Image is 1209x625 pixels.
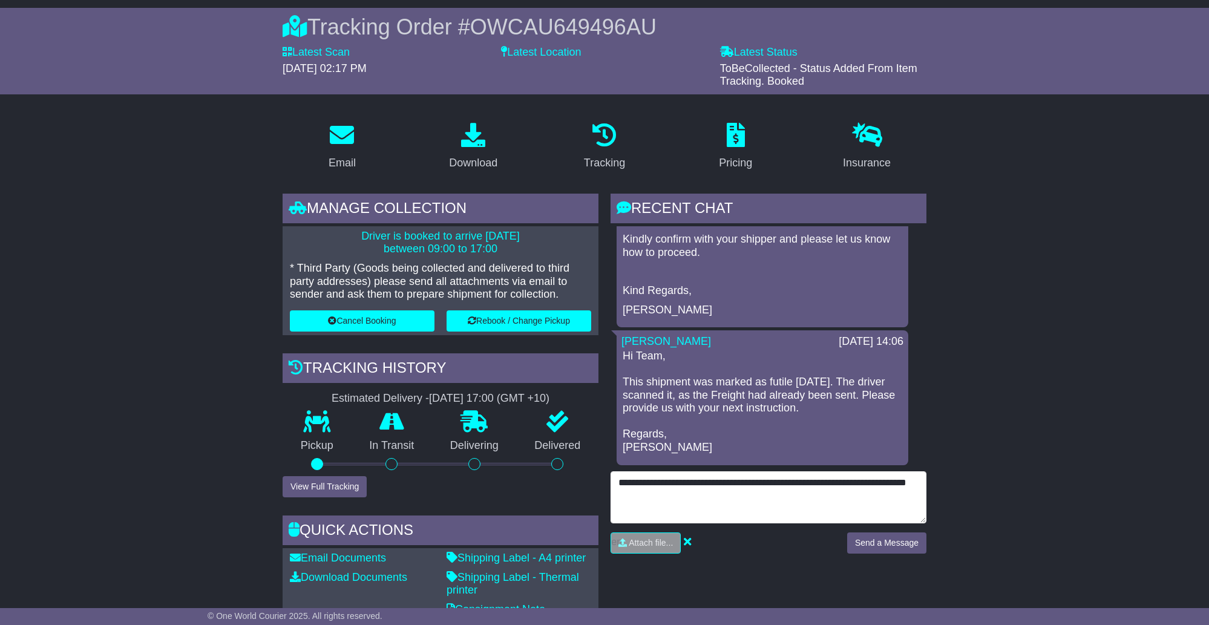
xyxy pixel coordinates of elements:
button: View Full Tracking [283,476,367,497]
a: Download Documents [290,571,407,583]
a: Pricing [711,119,760,175]
span: OWCAU649496AU [470,15,657,39]
a: Email [321,119,364,175]
a: [PERSON_NAME] [621,335,711,347]
label: Latest Scan [283,46,350,59]
div: Manage collection [283,194,598,226]
label: Latest Status [720,46,798,59]
p: In Transit [352,439,433,453]
p: Hi Team, This shipment was marked as futile [DATE]. The driver scanned it, as the Freight had alr... [623,350,902,454]
p: Kind Regards, [623,284,902,298]
p: * Third Party (Goods being collected and delivered to third party addresses) please send all atta... [290,262,591,301]
a: Shipping Label - Thermal printer [447,571,579,597]
p: [PERSON_NAME] [623,304,902,317]
div: Pricing [719,155,752,171]
button: Cancel Booking [290,310,434,332]
a: Insurance [835,119,899,175]
div: Quick Actions [283,515,598,548]
p: Delivering [432,439,517,453]
div: [DATE] 17:00 (GMT +10) [429,392,549,405]
button: Send a Message [847,532,926,554]
a: Tracking [576,119,633,175]
div: Tracking Order # [283,14,926,40]
span: [DATE] 02:17 PM [283,62,367,74]
a: Download [441,119,505,175]
div: [DATE] 14:06 [839,335,903,348]
p: Delivered [517,439,599,453]
div: Tracking history [283,353,598,386]
a: Consignment Note [447,603,545,615]
div: Estimated Delivery - [283,392,598,405]
div: Insurance [843,155,891,171]
label: Latest Location [501,46,581,59]
p: Pickup [283,439,352,453]
span: © One World Courier 2025. All rights reserved. [208,611,382,621]
span: ToBeCollected - Status Added From Item Tracking. Booked [720,62,917,88]
a: Email Documents [290,552,386,564]
div: Email [329,155,356,171]
p: Driver is booked to arrive [DATE] between 09:00 to 17:00 [290,230,591,256]
p: Kindly confirm with your shipper and please let us know how to proceed. [623,233,902,259]
div: Tracking [584,155,625,171]
div: RECENT CHAT [611,194,926,226]
div: Download [449,155,497,171]
button: Rebook / Change Pickup [447,310,591,332]
a: Shipping Label - A4 printer [447,552,586,564]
